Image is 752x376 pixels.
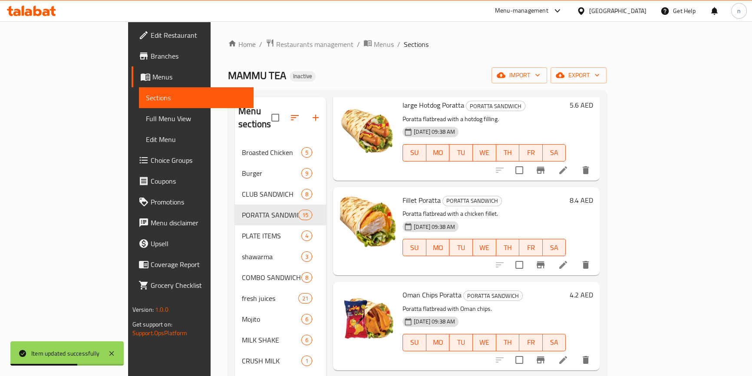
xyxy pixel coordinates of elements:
[530,160,551,181] button: Branch-specific-item
[299,294,312,303] span: 21
[406,146,423,159] span: SU
[402,239,426,256] button: SU
[575,160,596,181] button: delete
[242,147,301,158] span: Broasted Chicken
[402,303,566,314] p: Poratta flatbread with Oman chips.
[498,70,540,81] span: import
[242,272,301,283] span: COMBO SANDWICH
[242,168,301,178] div: Burger
[453,146,469,159] span: TU
[340,194,396,250] img: Fillet Poratta
[443,196,501,206] span: PORATTA SANDWICH
[298,210,312,220] div: items
[31,349,99,358] div: Item updated successfully
[146,134,247,145] span: Edit Menu
[500,146,516,159] span: TH
[298,293,312,303] div: items
[242,293,298,303] span: fresh juices
[132,254,254,275] a: Coverage Report
[152,72,247,82] span: Menus
[302,315,312,323] span: 6
[151,238,247,249] span: Upsell
[449,239,473,256] button: TU
[402,334,426,351] button: SU
[397,39,400,49] li: /
[466,101,525,111] span: PORATTA SANDWICH
[473,144,496,162] button: WE
[558,165,568,175] a: Edit menu item
[242,251,301,262] div: shawarma
[139,129,254,150] a: Edit Menu
[146,92,247,103] span: Sections
[132,233,254,254] a: Upsell
[510,161,528,179] span: Select to update
[519,144,543,162] button: FR
[546,241,563,254] span: SA
[406,336,423,349] span: SU
[151,155,247,165] span: Choice Groups
[496,334,520,351] button: TH
[519,239,543,256] button: FR
[426,334,450,351] button: MO
[276,39,353,49] span: Restaurants management
[575,350,596,370] button: delete
[402,194,441,207] span: Fillet Poratta
[242,189,301,199] span: CLUB SANDWICH
[410,128,458,136] span: [DATE] 09:38 AM
[302,253,312,261] span: 3
[301,272,312,283] div: items
[132,327,188,339] a: Support.OpsPlatform
[242,335,301,345] div: MILK SHAKE
[530,254,551,275] button: Branch-specific-item
[146,113,247,124] span: Full Menu View
[235,350,326,371] div: CRUSH MILK1
[463,290,523,301] div: PORATTA SANDWICH
[235,204,326,225] div: PORATTA SANDWICH15
[558,355,568,365] a: Edit menu item
[284,107,305,128] span: Sort sections
[410,223,458,231] span: [DATE] 09:38 AM
[510,351,528,369] span: Select to update
[453,336,469,349] span: TU
[546,336,563,349] span: SA
[290,73,316,80] span: Inactive
[301,147,312,158] div: items
[242,210,298,220] span: PORATTA SANDWICH
[430,336,446,349] span: MO
[302,357,312,365] span: 1
[301,168,312,178] div: items
[569,289,593,301] h6: 4.2 AED
[510,256,528,274] span: Select to update
[737,6,741,16] span: n
[235,309,326,330] div: Mojito6
[402,208,566,219] p: Poratta flatbread with a chicken fillet.
[558,260,568,270] a: Edit menu item
[523,336,539,349] span: FR
[476,336,493,349] span: WE
[242,356,301,366] div: CRUSH MILK
[543,239,566,256] button: SA
[151,259,247,270] span: Coverage Report
[500,336,516,349] span: TH
[259,39,262,49] li: /
[151,51,247,61] span: Branches
[302,274,312,282] span: 8
[302,336,312,344] span: 6
[557,70,600,81] span: export
[500,241,516,254] span: TH
[476,241,493,254] span: WE
[589,6,646,16] div: [GEOGRAPHIC_DATA]
[132,171,254,191] a: Coupons
[242,231,301,241] span: PLATE ITEMS
[155,304,168,315] span: 1.0.0
[235,330,326,350] div: MILK SHAKE6
[430,146,446,159] span: MO
[266,39,353,50] a: Restaurants management
[569,194,593,206] h6: 8.4 AED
